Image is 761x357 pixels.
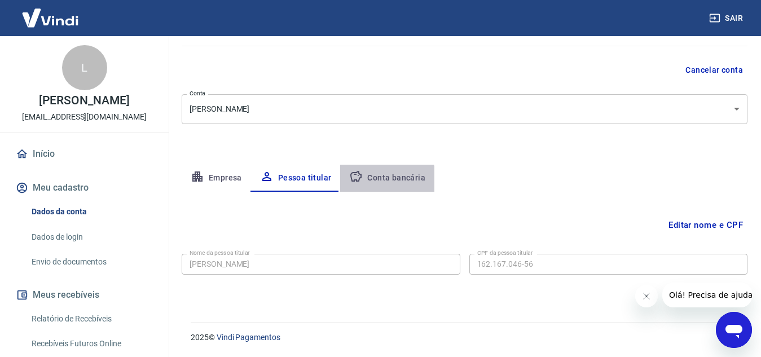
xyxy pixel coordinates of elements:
span: Olá! Precisa de ajuda? [7,8,95,17]
button: Sair [707,8,747,29]
a: Envio de documentos [27,250,155,274]
button: Cancelar conta [681,60,747,81]
p: [EMAIL_ADDRESS][DOMAIN_NAME] [22,111,147,123]
button: Empresa [182,165,251,192]
iframe: Botão para abrir a janela de mensagens [716,312,752,348]
label: Conta [190,89,205,98]
button: Editar nome e CPF [664,214,747,236]
label: Nome da pessoa titular [190,249,250,257]
iframe: Fechar mensagem [635,285,658,307]
div: [PERSON_NAME] [182,94,747,124]
a: Relatório de Recebíveis [27,307,155,330]
a: Dados da conta [27,200,155,223]
label: CPF da pessoa titular [477,249,533,257]
p: [PERSON_NAME] [39,95,129,107]
p: 2025 © [191,332,734,343]
button: Meus recebíveis [14,283,155,307]
a: Dados de login [27,226,155,249]
button: Conta bancária [340,165,434,192]
a: Vindi Pagamentos [217,333,280,342]
a: Recebíveis Futuros Online [27,332,155,355]
div: L [62,45,107,90]
iframe: Mensagem da empresa [662,283,752,307]
img: Vindi [14,1,87,35]
a: Início [14,142,155,166]
button: Meu cadastro [14,175,155,200]
button: Pessoa titular [251,165,341,192]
